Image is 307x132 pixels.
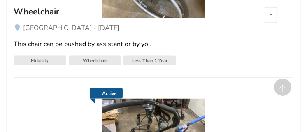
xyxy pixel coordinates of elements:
div: This chair can be pushed by assistant or by you [14,39,293,49]
div: Wheelchair [14,6,184,17]
a: Wheelchair [14,7,184,23]
div: Less Than 1 Year [123,56,176,65]
div: Wheelchair [69,56,121,65]
a: This chair can be pushed by assistant or by you [14,33,293,56]
a: Active [90,88,123,99]
span: [GEOGRAPHIC_DATA] - [DATE] [23,23,119,32]
div: Mobility [14,56,66,65]
a: MobilityWheelchairLess Than 1 Year [14,56,293,68]
a: [GEOGRAPHIC_DATA] - [DATE] [14,23,293,33]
